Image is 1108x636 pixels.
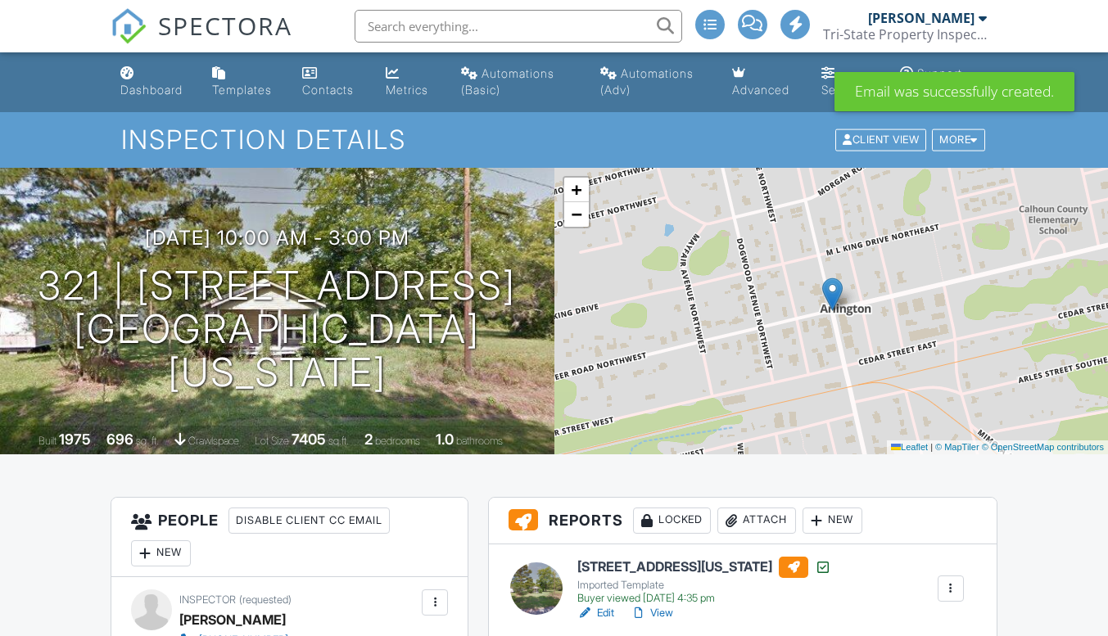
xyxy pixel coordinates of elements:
div: New [803,507,862,534]
div: [PERSON_NAME] [868,10,975,26]
span: sq.ft. [328,435,349,447]
h1: Inspection Details [121,125,987,154]
div: Attach [717,507,796,534]
div: Disable Client CC Email [228,507,390,534]
span: | [930,442,933,452]
a: Metrics [379,59,441,106]
span: + [571,179,581,200]
div: Tri-State Property Inspections [823,26,987,43]
a: Zoom in [564,178,589,202]
a: Contacts [296,59,367,106]
span: Inspector [179,593,236,606]
div: Automations (Adv) [600,66,694,97]
h1: 321 | [STREET_ADDRESS] [GEOGRAPHIC_DATA][US_STATE] [26,264,528,394]
div: [PERSON_NAME] [179,607,286,632]
a: © OpenStreetMap contributors [982,442,1104,452]
div: Contacts [302,83,354,97]
a: Settings [815,59,881,106]
span: bedrooms [375,435,420,447]
a: [STREET_ADDRESS][US_STATE] Imported Template Buyer viewed [DATE] 4:35 pm [577,557,831,606]
h3: [DATE] 10:00 am - 3:00 pm [145,227,409,249]
div: Templates [212,83,272,97]
span: − [571,204,581,224]
div: 7405 [292,431,326,448]
span: (requested) [239,593,292,606]
div: 1.0 [436,431,454,448]
a: Dashboard [114,59,192,106]
h6: [STREET_ADDRESS][US_STATE] [577,557,831,578]
div: Locked [633,507,711,534]
h3: Reports [489,498,996,544]
a: Leaflet [891,442,928,452]
a: SPECTORA [111,22,292,56]
div: Settings [821,83,869,97]
div: 1975 [59,431,91,448]
img: The Best Home Inspection Software - Spectora [111,8,147,44]
div: Automations (Basic) [461,66,554,97]
div: Imported Template [577,579,831,592]
span: bathrooms [456,435,503,447]
a: Zoom out [564,202,589,227]
a: Support Center [893,59,993,106]
div: New [131,540,191,566]
a: View [631,605,673,621]
span: Lot Size [255,435,289,447]
span: SPECTORA [158,8,292,43]
div: Email was successfully created. [834,72,1074,111]
div: Metrics [386,83,428,97]
img: Marker [822,277,843,311]
a: Client View [834,133,930,145]
h3: People [111,498,468,577]
div: Advanced [732,83,789,97]
div: 2 [364,431,373,448]
div: Client View [835,129,926,151]
a: Automations (Advanced) [594,59,712,106]
input: Search everything... [355,10,682,43]
span: crawlspace [188,435,239,447]
a: Automations (Basic) [455,59,581,106]
div: More [932,129,985,151]
span: Built [38,435,57,447]
a: Templates [206,59,282,106]
a: Edit [577,605,614,621]
div: Dashboard [120,83,183,97]
div: 696 [106,431,133,448]
a: Advanced [726,59,802,106]
a: © MapTiler [935,442,979,452]
div: Buyer viewed [DATE] 4:35 pm [577,592,831,605]
span: sq. ft. [136,435,159,447]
